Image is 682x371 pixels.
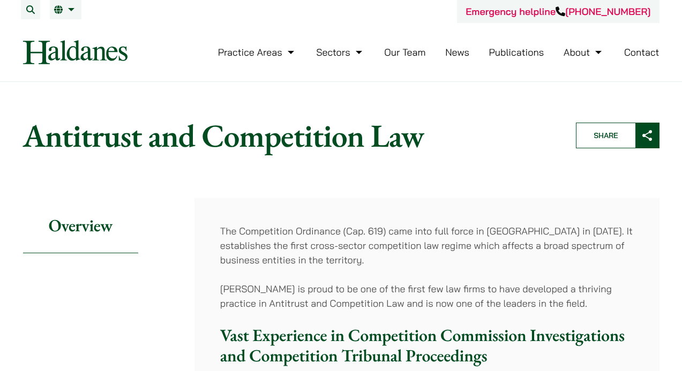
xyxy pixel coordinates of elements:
a: Our Team [384,46,425,58]
h2: Overview [23,198,138,253]
button: Share [576,123,659,148]
strong: Vast Experience in Competition Commission Investigations and Competition Tribunal Proceedings [220,324,625,367]
a: About [564,46,604,58]
p: The Competition Ordinance (Cap. 619) came into full force in [GEOGRAPHIC_DATA] in [DATE]. It esta... [220,224,634,267]
a: Sectors [316,46,364,58]
span: Share [576,123,635,148]
a: News [445,46,469,58]
a: Contact [624,46,659,58]
a: EN [54,5,77,14]
a: Publications [489,46,544,58]
p: [PERSON_NAME] is proud to be one of the first few law firms to have developed a thriving practice... [220,282,634,311]
img: Logo of Haldanes [23,40,128,64]
a: Practice Areas [218,46,297,58]
h1: Antitrust and Competition Law [23,116,558,155]
a: Emergency helpline[PHONE_NUMBER] [466,5,650,18]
